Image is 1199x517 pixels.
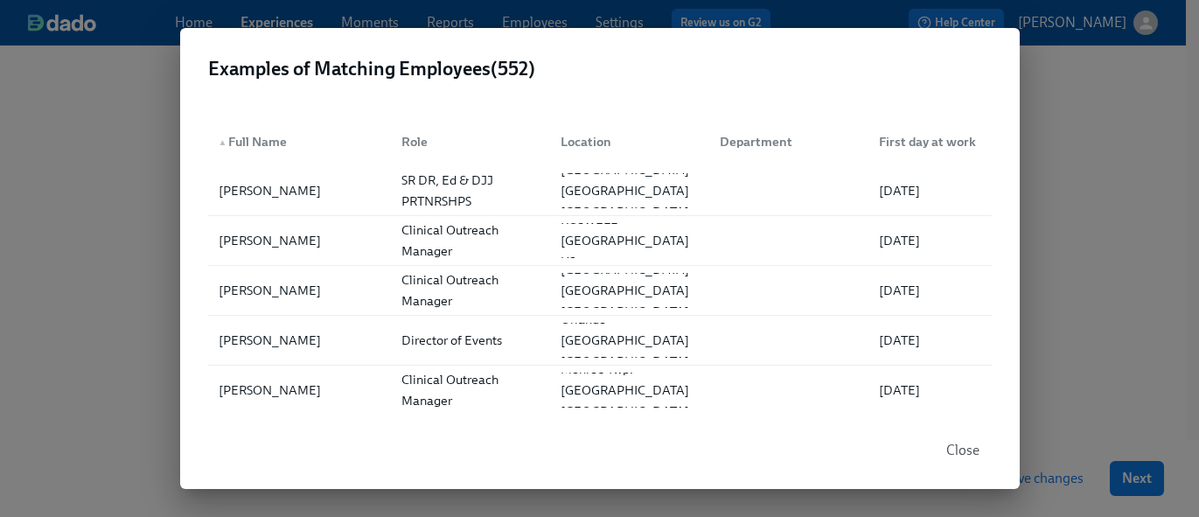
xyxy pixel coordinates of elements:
div: Clinical Outreach Manager [394,269,547,311]
h2: Examples of Matching Employees ( 552 ) [208,56,992,82]
div: ▲Full Name [212,124,388,159]
div: [DATE] [872,330,988,351]
div: First day at work [872,131,988,152]
div: Full Name [212,131,388,152]
div: [PERSON_NAME] [212,280,388,301]
div: Role [394,131,547,152]
div: [DATE] [872,230,988,251]
span: Close [946,442,979,459]
div: Department [706,124,865,159]
div: [GEOGRAPHIC_DATA] [GEOGRAPHIC_DATA] [GEOGRAPHIC_DATA] [554,159,706,222]
div: ROSWELL [GEOGRAPHIC_DATA] US [554,209,706,272]
div: SR DR, Ed & DJJ PRTNRSHPS [394,170,547,212]
div: Clinical Outreach Manager [394,220,547,262]
div: [GEOGRAPHIC_DATA] [GEOGRAPHIC_DATA] [GEOGRAPHIC_DATA] [554,259,706,322]
button: Close [934,433,992,468]
div: First day at work [865,124,988,159]
div: [DATE] [872,380,988,401]
div: Director of Events [394,330,547,351]
div: [DATE] [872,180,988,201]
div: Location [554,131,706,152]
span: ▲ [219,138,227,147]
div: [PERSON_NAME] [212,330,388,351]
div: Department [713,131,865,152]
div: Clinical Outreach Manager [394,369,547,411]
div: [DATE] [872,280,988,301]
div: [PERSON_NAME] [212,230,388,251]
div: [PERSON_NAME] [212,180,388,201]
div: Orlando [GEOGRAPHIC_DATA] [GEOGRAPHIC_DATA] [554,309,706,372]
div: Location [547,124,706,159]
div: Role [387,124,547,159]
div: [PERSON_NAME] [212,380,388,401]
div: Monroe Twp. [GEOGRAPHIC_DATA] [GEOGRAPHIC_DATA] [554,359,706,422]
